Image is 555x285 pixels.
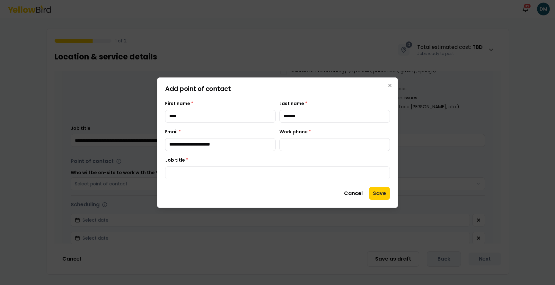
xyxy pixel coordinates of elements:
[279,100,307,107] label: Last name
[165,100,193,107] label: First name
[369,187,390,200] button: Save
[165,157,188,163] label: Job title
[279,129,311,135] label: Work phone
[340,187,366,200] button: Cancel
[165,129,181,135] label: Email
[165,85,390,92] h2: Add point of contact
